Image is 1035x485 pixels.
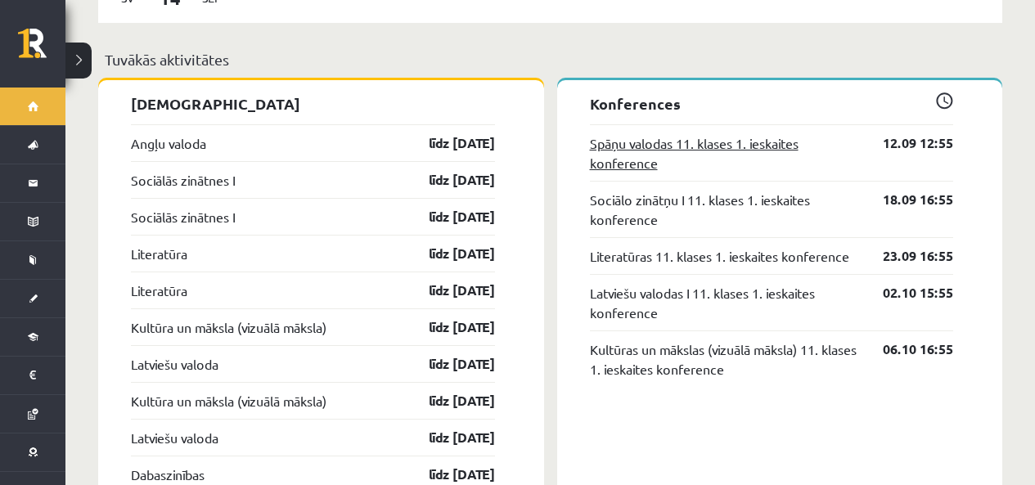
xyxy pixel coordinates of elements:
[400,391,495,411] a: līdz [DATE]
[131,317,326,337] a: Kultūra un māksla (vizuālā māksla)
[858,190,953,209] a: 18.09 16:55
[131,170,235,190] a: Sociālās zinātnes I
[131,354,218,374] a: Latviešu valoda
[858,339,953,359] a: 06.10 16:55
[590,92,954,115] p: Konferences
[131,244,187,263] a: Literatūra
[400,281,495,300] a: līdz [DATE]
[131,465,205,484] a: Dabaszinības
[105,48,996,70] p: Tuvākās aktivitātes
[590,339,859,379] a: Kultūras un mākslas (vizuālā māksla) 11. klases 1. ieskaites konference
[400,170,495,190] a: līdz [DATE]
[400,244,495,263] a: līdz [DATE]
[131,92,495,115] p: [DEMOGRAPHIC_DATA]
[590,283,859,322] a: Latviešu valodas I 11. klases 1. ieskaites konference
[400,207,495,227] a: līdz [DATE]
[131,133,206,153] a: Angļu valoda
[400,428,495,447] a: līdz [DATE]
[400,465,495,484] a: līdz [DATE]
[858,133,953,153] a: 12.09 12:55
[858,246,953,266] a: 23.09 16:55
[131,391,326,411] a: Kultūra un māksla (vizuālā māksla)
[590,246,849,266] a: Literatūras 11. klases 1. ieskaites konference
[590,133,859,173] a: Spāņu valodas 11. klases 1. ieskaites konference
[131,281,187,300] a: Literatūra
[18,29,65,70] a: Rīgas 1. Tālmācības vidusskola
[131,207,235,227] a: Sociālās zinātnes I
[400,354,495,374] a: līdz [DATE]
[858,283,953,303] a: 02.10 15:55
[131,428,218,447] a: Latviešu valoda
[590,190,859,229] a: Sociālo zinātņu I 11. klases 1. ieskaites konference
[400,317,495,337] a: līdz [DATE]
[400,133,495,153] a: līdz [DATE]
